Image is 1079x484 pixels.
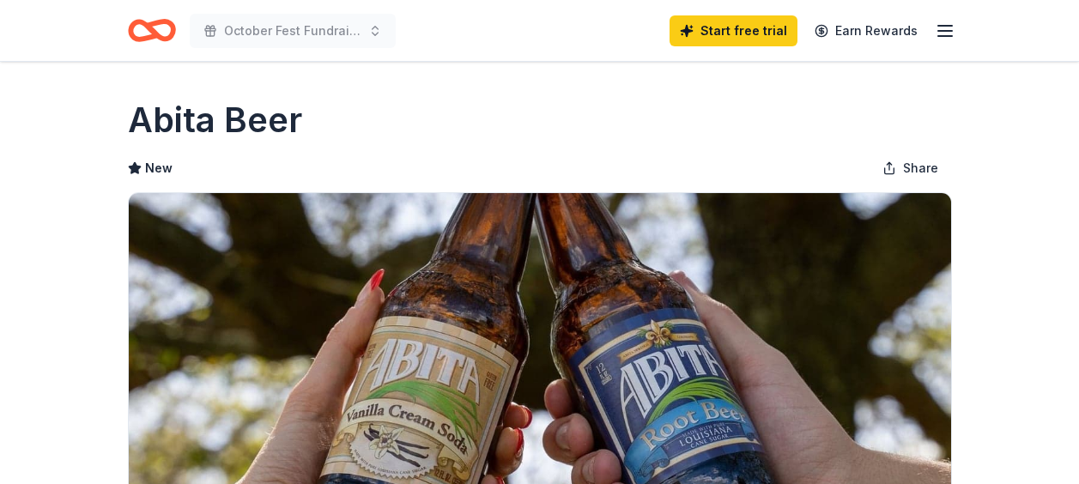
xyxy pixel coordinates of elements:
span: Share [903,158,938,178]
span: October Fest Fundraiser 2025 [224,21,361,41]
a: Start free trial [670,15,797,46]
span: New [145,158,173,178]
a: Home [128,10,176,51]
button: Share [869,151,952,185]
a: Earn Rewards [804,15,928,46]
h1: Abita Beer [128,96,302,144]
button: October Fest Fundraiser 2025 [190,14,396,48]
